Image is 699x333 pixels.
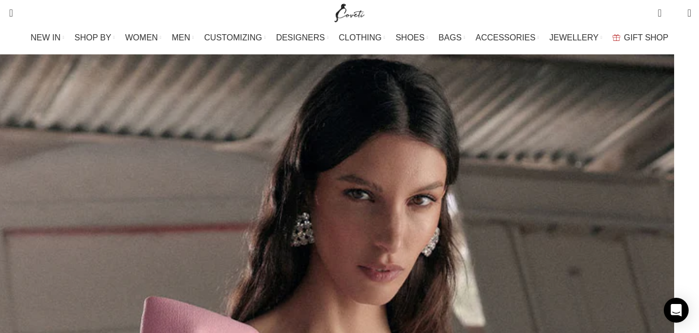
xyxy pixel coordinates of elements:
[75,33,111,42] span: SHOP BY
[31,33,61,42] span: NEW IN
[3,3,13,23] a: Search
[652,3,666,23] a: 0
[125,33,158,42] span: WOMEN
[276,33,325,42] span: DESIGNERS
[75,27,115,48] a: SHOP BY
[659,5,666,13] span: 0
[438,33,461,42] span: BAGS
[549,33,598,42] span: JEWELLERY
[476,33,536,42] span: ACCESSORIES
[395,27,428,48] a: SHOES
[204,27,266,48] a: CUSTOMIZING
[172,27,194,48] a: MEN
[612,34,620,41] img: GiftBag
[332,8,367,17] a: Site logo
[339,27,386,48] a: CLOTHING
[672,10,679,18] span: 0
[438,27,465,48] a: BAGS
[612,27,668,48] a: GIFT SHOP
[125,27,162,48] a: WOMEN
[204,33,262,42] span: CUSTOMIZING
[669,3,680,23] div: My Wishlist
[624,33,668,42] span: GIFT SHOP
[3,27,696,48] div: Main navigation
[172,33,191,42] span: MEN
[31,27,64,48] a: NEW IN
[339,33,382,42] span: CLOTHING
[549,27,602,48] a: JEWELLERY
[476,27,539,48] a: ACCESSORIES
[395,33,424,42] span: SHOES
[664,298,689,323] div: Open Intercom Messenger
[276,27,329,48] a: DESIGNERS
